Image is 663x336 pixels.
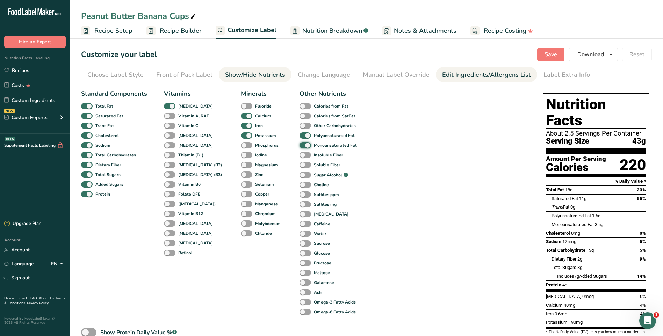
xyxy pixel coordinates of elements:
[314,172,342,178] b: Sugar Alcohol
[555,311,567,316] span: 0.6mg
[81,10,197,22] div: Peanut Butter Banana Cups
[654,312,659,318] span: 1
[314,201,337,207] b: Sulfites mg
[95,123,114,129] b: Trans Fat
[178,191,200,197] b: Folate DFE
[94,26,132,36] span: Recipe Setup
[546,162,606,173] div: Calories
[160,26,202,36] span: Recipe Builder
[571,231,580,236] span: 0mg
[81,23,132,39] a: Recipe Setup
[255,103,272,109] b: Fluoride
[4,296,29,301] a: Hire an Expert .
[81,89,147,98] div: Standard Components
[546,294,581,299] span: [MEDICAL_DATA]
[255,152,267,158] b: Iodine
[178,171,222,178] b: [MEDICAL_DATA] (B3)
[255,171,263,178] b: Zinc
[382,23,456,39] a: Notes & Attachments
[552,204,569,210] span: Fat
[640,294,646,299] span: 0%
[562,282,567,287] span: 4g
[363,70,430,80] div: Manual Label Override
[546,177,646,185] section: % Daily Value *
[314,152,343,158] b: Insoluble Fiber
[4,296,65,306] a: Terms & Conditions .
[314,123,356,129] b: Other Carbohydrates
[546,130,646,137] div: About 2.5 Servings Per Container
[4,316,66,325] div: Powered By FoodLabelMaker © 2025 All Rights Reserved
[4,109,15,113] div: NEW
[592,213,600,218] span: 1.5g
[314,250,330,256] b: Glucose
[228,25,276,35] span: Customize Label
[640,311,646,316] span: 4%
[552,265,576,270] span: Total Sugars
[255,211,276,217] b: Chromium
[27,301,49,306] a: Privacy Policy
[577,265,582,270] span: 8g
[484,26,526,36] span: Recipe Costing
[255,123,263,129] b: Iron
[637,196,646,201] span: 55%
[4,114,48,121] div: Custom Reports
[81,49,157,60] h1: Customize your label
[546,302,563,308] span: Calcium
[577,256,582,262] span: 2g
[564,302,575,308] span: 40mg
[640,302,646,308] span: 4%
[314,132,355,139] b: Polyunsaturated Fat
[314,279,334,286] b: Galactose
[314,270,330,276] b: Maltose
[314,309,356,315] b: Omega-6 Fatty Acids
[552,256,576,262] span: Dietary Fiber
[95,142,110,148] b: Sodium
[178,162,222,168] b: [MEDICAL_DATA] (B2)
[255,220,281,227] b: Molybdenum
[255,191,269,197] b: Copper
[178,201,216,207] b: ([MEDICAL_DATA])
[30,296,39,301] a: FAQ .
[577,50,604,59] span: Download
[639,312,656,329] iframe: Intercom live chat
[95,132,119,139] b: Cholesterol
[95,103,113,109] b: Total Fat
[51,260,66,268] div: EN
[302,26,362,36] span: Nutrition Breakdown
[546,231,570,236] span: Cholesterol
[241,89,283,98] div: Minerals
[255,181,274,188] b: Selenium
[314,191,339,198] b: Sulfites ppm
[640,231,646,236] span: 0%
[290,23,368,39] a: Nutrition Breakdown
[565,187,572,192] span: 18g
[5,137,15,141] div: BETA
[298,70,350,80] div: Change Language
[178,181,201,188] b: Vitamin B6
[557,273,607,279] span: Includes Added Sugars
[569,320,583,325] span: 190mg
[562,239,576,244] span: 125mg
[255,132,276,139] b: Potassium
[632,137,646,146] span: 43g
[552,222,594,227] span: Monounsaturated Fat
[178,240,213,246] b: [MEDICAL_DATA]
[543,70,590,80] div: Label Extra Info
[178,113,209,119] b: Vitamin A, RAE
[39,296,56,301] a: About Us .
[314,289,322,295] b: Ash
[570,204,575,210] span: 0g
[545,50,557,59] span: Save
[314,103,348,109] b: Calories from Fat
[95,191,110,197] b: Protein
[470,23,533,39] a: Recipe Costing
[640,239,646,244] span: 5%
[314,142,357,148] b: Monounsaturated Fat
[640,256,646,262] span: 9%
[569,48,618,61] button: Download
[629,50,644,59] span: Reset
[314,162,340,168] b: Soluble Fiber
[178,230,213,236] b: [MEDICAL_DATA]
[546,187,564,192] span: Total Fat
[95,171,121,178] b: Total Sugars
